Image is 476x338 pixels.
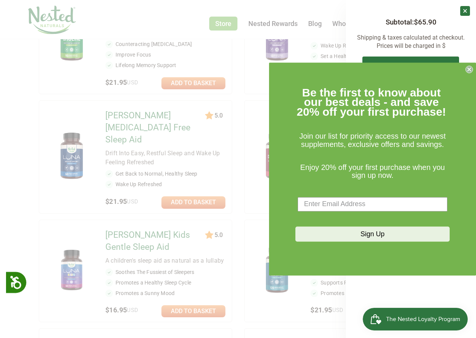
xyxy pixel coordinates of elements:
[297,86,446,118] span: Be the first to know about our best deals - and save 20% off your first purchase!
[295,226,450,242] button: Sign Up
[269,63,476,275] div: FLYOUT Form
[362,57,459,82] button: Review & Pay Securely
[300,163,445,180] span: Enjoy 20% off your first purchase when you sign up now.
[357,34,465,50] p: Shipping & taxes calculated at checkout. Prices will be charged in $
[363,308,468,330] iframe: Button to open loyalty program pop-up
[357,18,465,27] h3: Subtotal:
[460,6,470,16] a: ×
[465,66,473,73] button: Close dialog
[298,197,447,211] input: Enter Email Address
[299,132,446,149] span: Join our list for priority access to our newest supplements, exclusive offers and savings.
[414,18,436,26] span: $65.90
